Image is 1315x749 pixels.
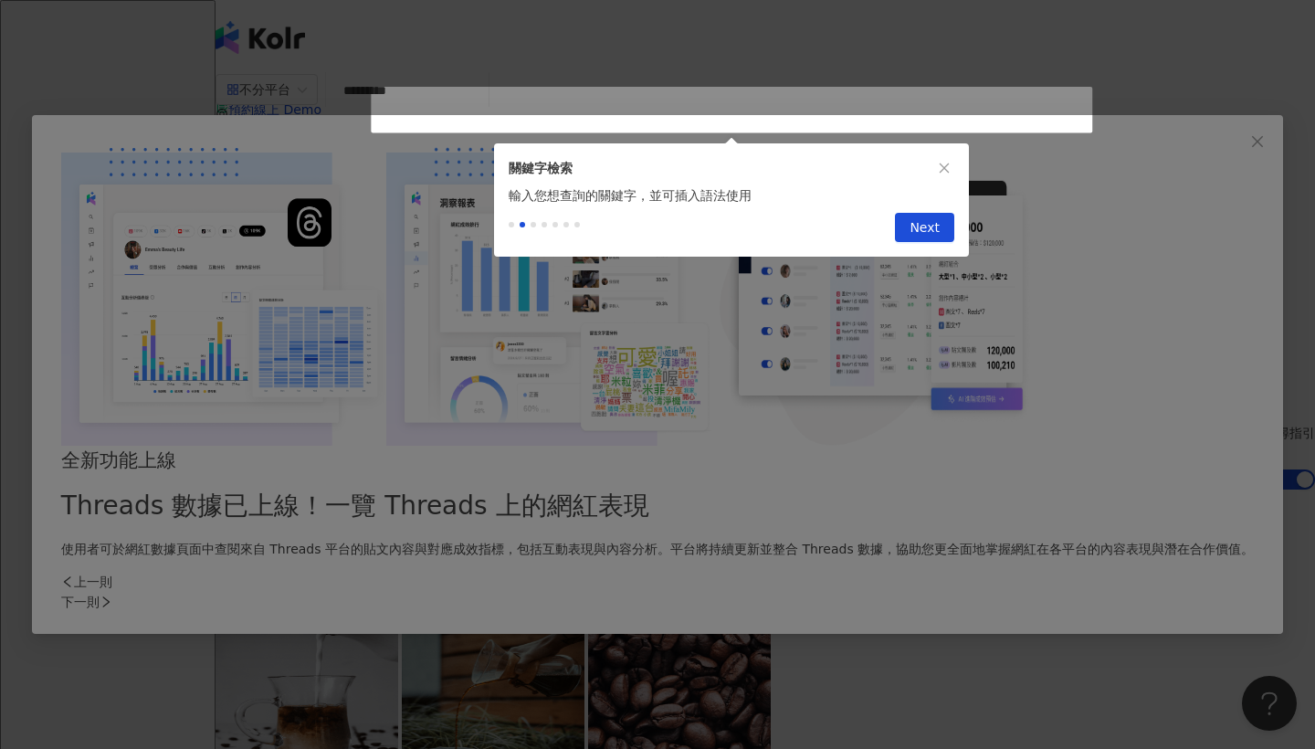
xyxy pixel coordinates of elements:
[910,214,940,243] span: Next
[938,162,951,174] span: close
[895,213,954,242] button: Next
[509,158,954,178] div: 關鍵字檢索
[934,158,954,178] button: close
[494,185,969,206] div: 輸入您想查詢的關鍵字，並可插入語法使用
